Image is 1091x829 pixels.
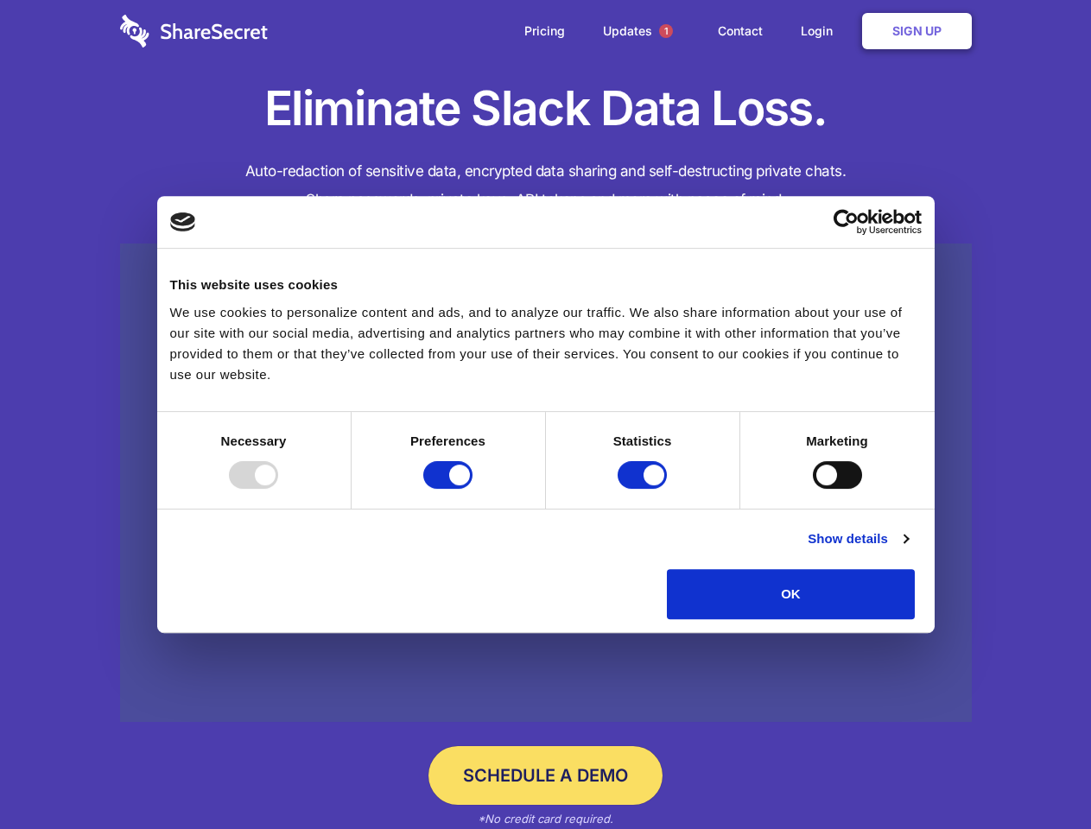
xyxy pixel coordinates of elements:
span: 1 [659,24,673,38]
img: logo [170,212,196,231]
div: We use cookies to personalize content and ads, and to analyze our traffic. We also share informat... [170,302,922,385]
em: *No credit card required. [478,812,613,826]
div: This website uses cookies [170,275,922,295]
a: Pricing [507,4,582,58]
button: OK [667,569,915,619]
h4: Auto-redaction of sensitive data, encrypted data sharing and self-destructing private chats. Shar... [120,157,972,214]
a: Show details [808,528,908,549]
strong: Statistics [613,433,672,448]
a: Contact [701,4,780,58]
a: Usercentrics Cookiebot - opens in a new window [771,209,922,235]
h1: Eliminate Slack Data Loss. [120,78,972,140]
strong: Marketing [806,433,868,448]
a: Schedule a Demo [428,746,663,805]
strong: Preferences [410,433,485,448]
strong: Necessary [221,433,287,448]
a: Wistia video thumbnail [120,244,972,723]
img: logo-wordmark-white-trans-d4663122ce5f474addd5e946df7df03e33cb6a1c49d2221995e7729f52c070b2.svg [120,15,268,47]
a: Sign Up [862,13,972,49]
a: Login [783,4,859,58]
